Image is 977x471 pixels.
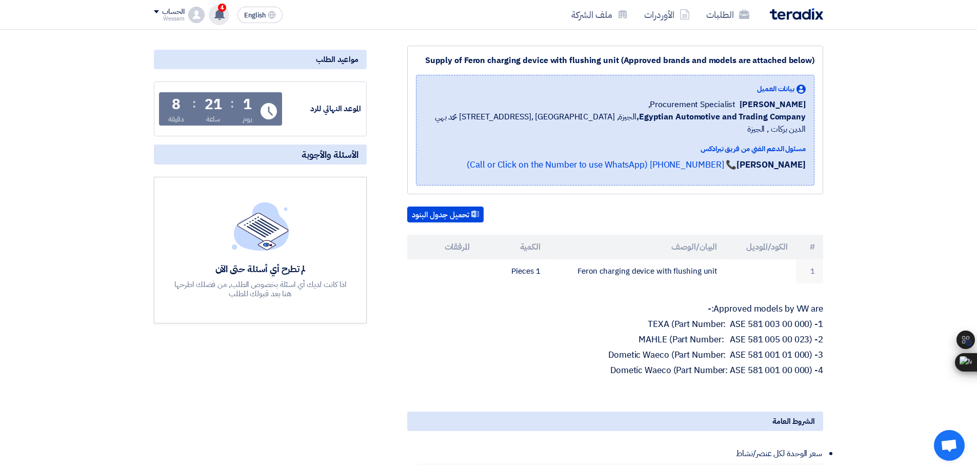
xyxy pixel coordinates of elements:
img: empty_state_list.svg [232,202,289,250]
strong: [PERSON_NAME] [736,158,806,171]
p: 2- MAHLE (Part Number: ASE 581 005 00 023) [407,335,823,345]
b: Egyptian Automotive and Trading Company, [636,111,806,123]
div: Open chat [934,430,965,461]
td: 1 Pieces [478,259,549,283]
img: Teradix logo [770,8,823,20]
div: مسئول الدعم الفني من فريق تيرادكس [425,144,806,154]
div: : [230,94,234,113]
div: 1 [243,97,252,112]
div: 21 [205,97,222,112]
div: لم تطرح أي أسئلة حتى الآن [173,263,348,275]
p: 1- TEXA (Part Number: ASE 581 003 00 000) [407,319,823,330]
span: بيانات العميل [757,84,794,94]
p: 4- Dometic Waeco (Part Number: ASE 581 001 00 000) [407,365,823,376]
th: الكود/الموديل [725,235,796,259]
span: الجيزة, [GEOGRAPHIC_DATA] ,[STREET_ADDRESS] محمد بهي الدين بركات , الجيزة [425,111,806,135]
div: اذا كانت لديك أي اسئلة بخصوص الطلب, من فضلك اطرحها هنا بعد قبولك للطلب [173,280,348,298]
span: الشروط العامة [772,416,815,427]
button: English [237,7,283,23]
td: 1 [796,259,823,283]
span: [PERSON_NAME] [740,98,806,111]
span: 4 [218,4,226,12]
div: مواعيد الطلب [154,50,367,69]
span: Procurement Specialist, [648,98,736,111]
a: 📞 [PHONE_NUMBER] (Call or Click on the Number to use WhatsApp) [467,158,736,171]
div: الحساب [162,8,184,16]
a: ملف الشركة [563,3,636,27]
div: ساعة [206,114,221,125]
div: يوم [243,114,252,125]
th: البيان/الوصف [549,235,726,259]
button: تحميل جدول البنود [407,207,484,223]
span: English [244,12,266,19]
th: المرفقات [407,235,478,259]
span: الأسئلة والأجوبة [302,149,358,160]
a: الأوردرات [636,3,698,27]
div: Wessam [154,16,184,22]
th: # [796,235,823,259]
li: سعر الوحدة لكل عنصر/نشاط [417,443,823,464]
p: 3- Dometic Waeco (Part Number: ASE 581 001 01 000) [407,350,823,360]
td: Feron charging device with flushing unit [549,259,726,283]
div: الموعد النهائي للرد [284,103,361,115]
div: دقيقة [168,114,184,125]
div: Supply of Feron charging device with flushing unit (Approved brands and models are attached below) [416,54,814,67]
div: : [192,94,196,113]
p: Approved models by VW are:- [407,304,823,314]
th: الكمية [478,235,549,259]
a: الطلبات [698,3,757,27]
img: profile_test.png [188,7,205,23]
div: 8 [172,97,181,112]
